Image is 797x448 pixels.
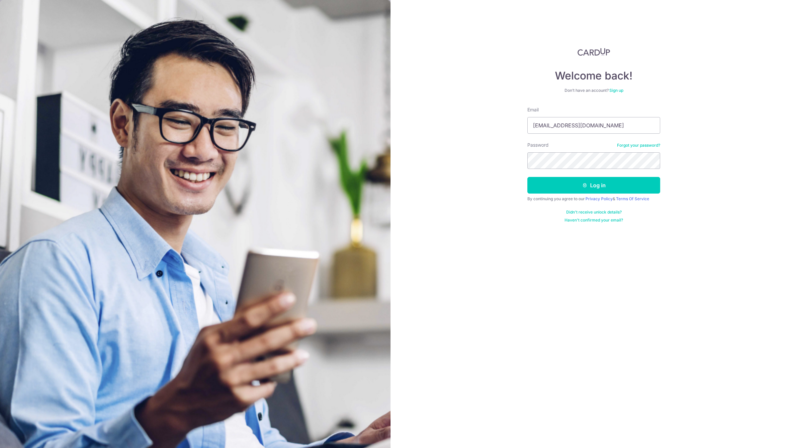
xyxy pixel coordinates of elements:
h4: Welcome back! [527,69,660,82]
div: By continuing you agree to our & [527,196,660,202]
div: Don’t have an account? [527,88,660,93]
a: Sign up [609,88,623,93]
img: CardUp Logo [577,48,610,56]
button: Log in [527,177,660,194]
label: Password [527,142,549,148]
a: Haven't confirmed your email? [565,218,623,223]
input: Enter your Email [527,117,660,134]
a: Didn't receive unlock details? [566,210,622,215]
a: Privacy Policy [585,196,613,201]
a: Terms Of Service [616,196,649,201]
a: Forgot your password? [617,143,660,148]
label: Email [527,106,539,113]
